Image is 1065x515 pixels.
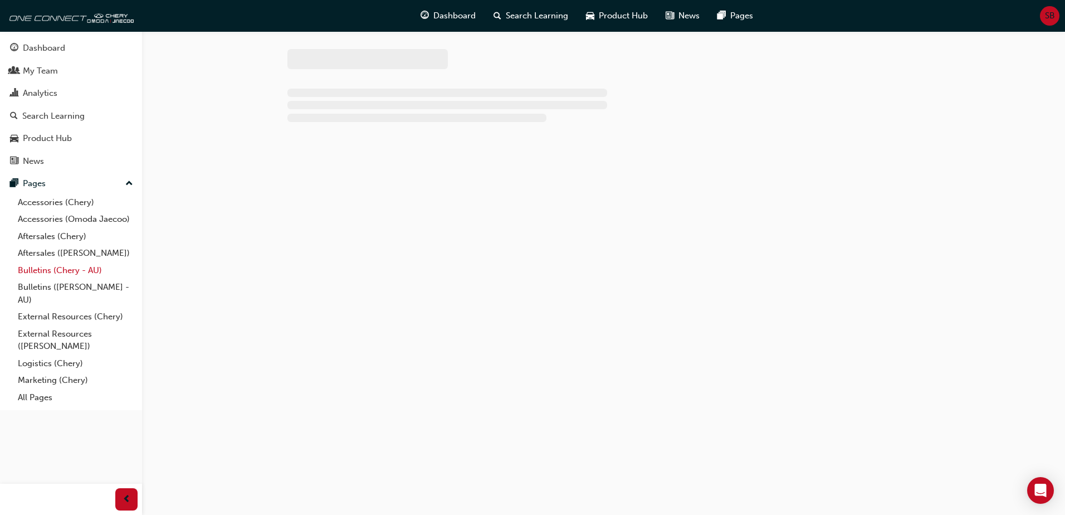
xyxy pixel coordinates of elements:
div: Product Hub [23,132,72,145]
a: Analytics [4,83,138,104]
a: My Team [4,61,138,81]
button: DashboardMy TeamAnalyticsSearch LearningProduct HubNews [4,36,138,173]
span: News [678,9,700,22]
div: Pages [23,177,46,190]
img: oneconnect [6,4,134,27]
a: Accessories (Omoda Jaecoo) [13,211,138,228]
a: news-iconNews [657,4,709,27]
span: guage-icon [10,43,18,54]
div: Dashboard [23,42,65,55]
a: All Pages [13,389,138,406]
span: news-icon [10,157,18,167]
a: External Resources ([PERSON_NAME]) [13,325,138,355]
a: car-iconProduct Hub [577,4,657,27]
a: Aftersales ([PERSON_NAME]) [13,245,138,262]
span: car-icon [10,134,18,144]
span: Pages [730,9,753,22]
span: pages-icon [717,9,726,23]
span: SB [1045,9,1055,22]
span: search-icon [494,9,501,23]
a: News [4,151,138,172]
span: search-icon [10,111,18,122]
a: Dashboard [4,38,138,59]
div: Search Learning [22,110,85,123]
a: External Resources (Chery) [13,308,138,325]
a: Aftersales (Chery) [13,228,138,245]
div: My Team [23,65,58,77]
span: people-icon [10,66,18,76]
span: car-icon [586,9,594,23]
span: guage-icon [421,9,429,23]
span: chart-icon [10,89,18,99]
div: Analytics [23,87,57,100]
a: Bulletins ([PERSON_NAME] - AU) [13,279,138,308]
button: Pages [4,173,138,194]
a: guage-iconDashboard [412,4,485,27]
a: Bulletins (Chery - AU) [13,262,138,279]
span: news-icon [666,9,674,23]
span: Product Hub [599,9,648,22]
a: Search Learning [4,106,138,127]
span: up-icon [125,177,133,191]
a: Marketing (Chery) [13,372,138,389]
span: Search Learning [506,9,568,22]
a: search-iconSearch Learning [485,4,577,27]
a: Logistics (Chery) [13,355,138,372]
a: Accessories (Chery) [13,194,138,211]
span: pages-icon [10,179,18,189]
span: Dashboard [433,9,476,22]
a: pages-iconPages [709,4,762,27]
a: Product Hub [4,128,138,149]
button: SB [1040,6,1059,26]
div: Open Intercom Messenger [1027,477,1054,504]
span: prev-icon [123,493,131,507]
div: News [23,155,44,168]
